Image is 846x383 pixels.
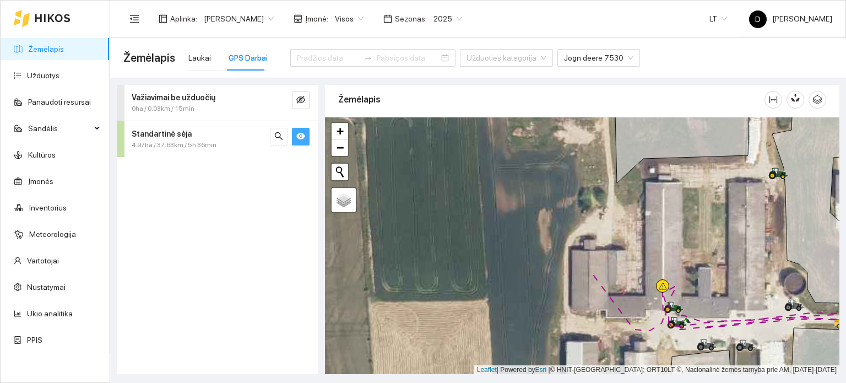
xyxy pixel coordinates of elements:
[477,366,497,374] a: Leaflet
[123,49,175,67] span: Žemėlapis
[332,164,348,180] button: Initiate a new search
[27,336,42,344] a: PPIS
[749,14,832,23] span: [PERSON_NAME]
[28,98,91,106] a: Panaudoti resursai
[335,10,364,27] span: Visos
[123,8,145,30] button: menu-fold
[395,13,427,25] span: Sezonas :
[549,366,550,374] span: |
[292,91,310,109] button: eye-invisible
[204,10,274,27] span: Dovydas Baršauskas
[294,14,302,23] span: shop
[28,177,53,186] a: Įmonės
[383,14,392,23] span: calendar
[27,256,59,265] a: Vartotojai
[29,203,67,212] a: Inventorius
[159,14,167,23] span: layout
[292,128,310,145] button: eye
[765,95,782,104] span: column-width
[188,52,211,64] div: Laukai
[337,124,344,138] span: +
[332,188,356,212] a: Layers
[274,132,283,142] span: search
[332,139,348,156] a: Zoom out
[337,141,344,154] span: −
[170,13,197,25] span: Aplinka :
[364,53,372,62] span: to
[564,50,633,66] span: Jogn deere 7530
[132,140,216,150] span: 4.97ha / 37.63km / 5h 36min
[229,52,268,64] div: GPS Darbai
[709,10,727,27] span: LT
[29,230,76,239] a: Meteorologija
[132,130,192,138] strong: Standartinė sėja
[132,93,215,102] strong: Važiavimai be užduočių
[296,132,305,142] span: eye
[270,128,288,145] button: search
[433,10,462,27] span: 2025
[129,14,139,24] span: menu-fold
[535,366,547,374] a: Esri
[27,283,66,292] a: Nustatymai
[338,84,764,115] div: Žemėlapis
[305,13,328,25] span: Įmonė :
[117,85,318,121] div: Važiavimai be užduočių0ha / 0.03km / 15mineye-invisible
[27,309,73,318] a: Ūkio analitika
[755,10,761,28] span: D
[377,52,439,64] input: Pabaigos data
[764,91,782,109] button: column-width
[28,117,91,139] span: Sandėlis
[28,45,64,53] a: Žemėlapis
[296,95,305,106] span: eye-invisible
[132,104,194,114] span: 0ha / 0.03km / 15min
[28,150,56,159] a: Kultūros
[364,53,372,62] span: swap-right
[332,123,348,139] a: Zoom in
[27,71,59,80] a: Užduotys
[474,365,839,375] div: | Powered by © HNIT-[GEOGRAPHIC_DATA]; ORT10LT ©, Nacionalinė žemės tarnyba prie AM, [DATE]-[DATE]
[297,52,359,64] input: Pradžios data
[117,121,318,157] div: Standartinė sėja4.97ha / 37.63km / 5h 36minsearcheye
